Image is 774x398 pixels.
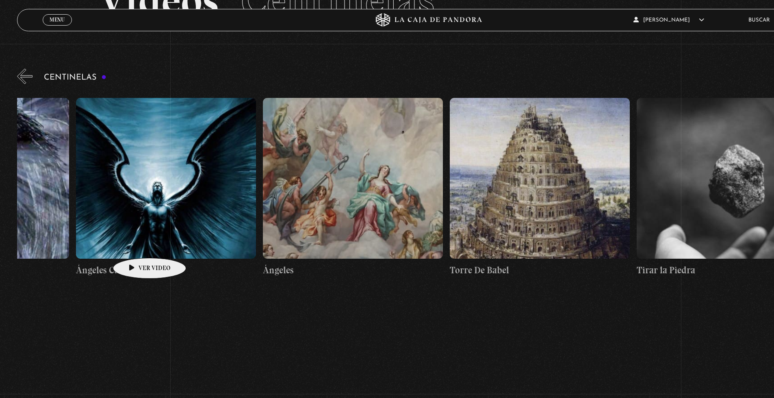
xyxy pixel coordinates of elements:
[263,263,443,277] h4: Ángeles
[44,74,106,82] h3: Centinelas
[47,25,67,31] span: Cerrar
[748,17,770,23] a: Buscar
[450,263,630,277] h4: Torre De Babel
[17,69,33,84] button: Previous
[450,91,630,284] a: Torre De Babel
[633,17,704,23] span: [PERSON_NAME]
[50,17,65,22] span: Menu
[76,263,256,277] h4: Ángeles Caídos II
[263,91,443,284] a: Ángeles
[76,91,256,284] a: Ángeles Caídos II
